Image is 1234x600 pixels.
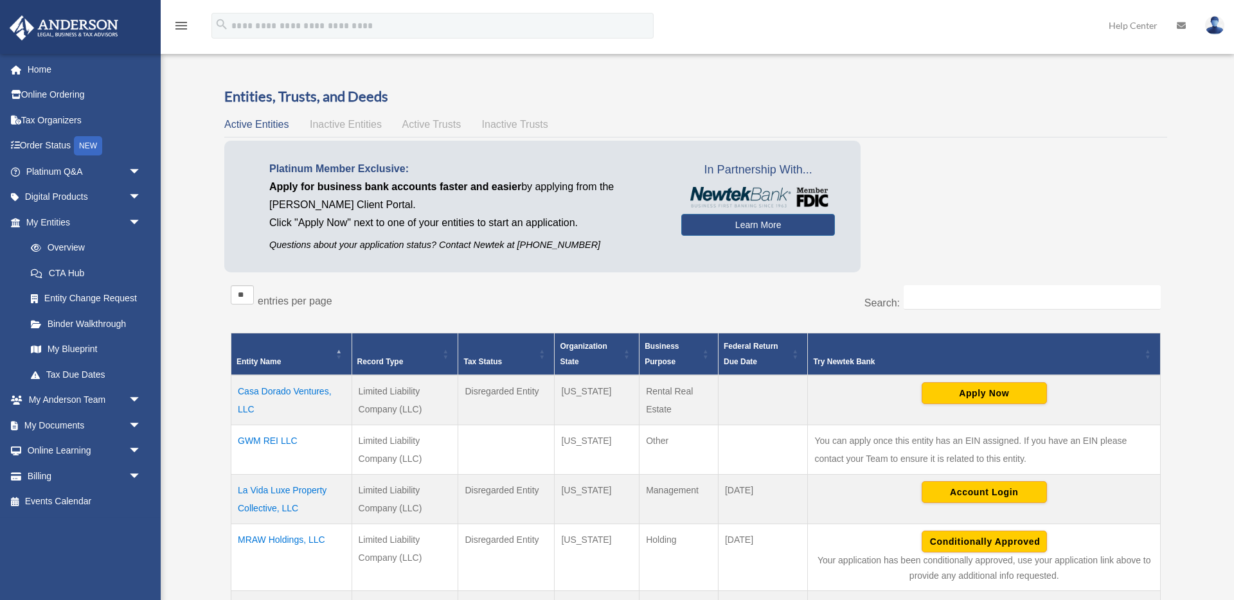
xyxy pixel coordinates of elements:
a: Order StatusNEW [9,133,161,159]
i: menu [174,18,189,33]
a: Home [9,57,161,82]
a: Billingarrow_drop_down [9,463,161,489]
p: Platinum Member Exclusive: [269,160,662,178]
a: Learn More [681,214,835,236]
button: Conditionally Approved [922,531,1047,552]
h3: Entities, Trusts, and Deeds [224,87,1167,107]
th: Tax Status: Activate to sort [458,333,555,375]
a: Tax Due Dates [18,362,154,387]
span: Apply for business bank accounts faster and easier [269,181,521,192]
td: Disregarded Entity [458,524,555,590]
span: Active Trusts [402,119,461,130]
button: Account Login [922,481,1047,503]
a: Platinum Q&Aarrow_drop_down [9,159,161,184]
td: Limited Liability Company (LLC) [352,425,458,474]
a: My Entitiesarrow_drop_down [9,209,154,235]
th: Organization State: Activate to sort [555,333,639,375]
td: [DATE] [718,474,807,524]
a: Overview [18,235,148,261]
a: CTA Hub [18,260,154,286]
td: Limited Liability Company (LLC) [352,474,458,524]
td: [US_STATE] [555,425,639,474]
p: Questions about your application status? Contact Newtek at [PHONE_NUMBER] [269,237,662,253]
img: User Pic [1205,16,1224,35]
span: arrow_drop_down [129,438,154,464]
span: Active Entities [224,119,289,130]
span: arrow_drop_down [129,184,154,211]
td: Limited Liability Company (LLC) [352,524,458,590]
td: [US_STATE] [555,474,639,524]
th: Federal Return Due Date: Activate to sort [718,333,807,375]
span: Inactive Trusts [482,119,548,130]
td: Disregarded Entity [458,375,555,425]
th: Record Type: Activate to sort [352,333,458,375]
span: Tax Status [463,357,502,366]
span: Organization State [560,342,607,366]
th: Business Purpose: Activate to sort [639,333,719,375]
td: [US_STATE] [555,375,639,425]
td: You can apply once this entity has an EIN assigned. If you have an EIN please contact your Team t... [808,425,1161,474]
a: My Documentsarrow_drop_down [9,412,161,438]
p: Click "Apply Now" next to one of your entities to start an application. [269,214,662,232]
td: Holding [639,524,719,590]
td: MRAW Holdings, LLC [231,524,352,590]
a: Online Ordering [9,82,161,108]
button: Apply Now [922,382,1047,404]
th: Entity Name: Activate to invert sorting [231,333,352,375]
a: Digital Productsarrow_drop_down [9,184,161,210]
span: arrow_drop_down [129,387,154,414]
span: arrow_drop_down [129,159,154,185]
a: Events Calendar [9,489,161,515]
td: Rental Real Estate [639,375,719,425]
span: Federal Return Due Date [724,342,778,366]
img: Anderson Advisors Platinum Portal [6,15,122,40]
label: entries per page [258,296,332,306]
span: Business Purpose [645,342,679,366]
td: La Vida Luxe Property Collective, LLC [231,474,352,524]
td: [US_STATE] [555,524,639,590]
td: [DATE] [718,524,807,590]
a: Account Login [922,486,1047,497]
span: arrow_drop_down [129,209,154,236]
td: Other [639,425,719,474]
a: Binder Walkthrough [18,311,154,337]
label: Search: [864,297,900,308]
a: My Blueprint [18,337,154,362]
i: search [215,17,229,31]
img: NewtekBankLogoSM.png [688,187,828,207]
span: Record Type [357,357,404,366]
td: Limited Liability Company (LLC) [352,375,458,425]
a: My Anderson Teamarrow_drop_down [9,387,161,413]
td: Casa Dorado Ventures, LLC [231,375,352,425]
p: Your application has been conditionally approved, use your application link above to provide any ... [814,552,1154,584]
span: In Partnership With... [681,160,835,181]
a: Online Learningarrow_drop_down [9,438,161,464]
span: Inactive Entities [310,119,382,130]
a: Entity Change Request [18,286,154,312]
p: by applying from the [PERSON_NAME] Client Portal. [269,178,662,214]
div: NEW [74,136,102,155]
td: Management [639,474,719,524]
td: Disregarded Entity [458,474,555,524]
th: Try Newtek Bank : Activate to sort [808,333,1161,375]
div: Try Newtek Bank [813,354,1141,369]
a: menu [174,22,189,33]
a: Tax Organizers [9,107,161,133]
td: GWM REI LLC [231,425,352,474]
span: arrow_drop_down [129,463,154,490]
span: Entity Name [237,357,281,366]
span: arrow_drop_down [129,412,154,439]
